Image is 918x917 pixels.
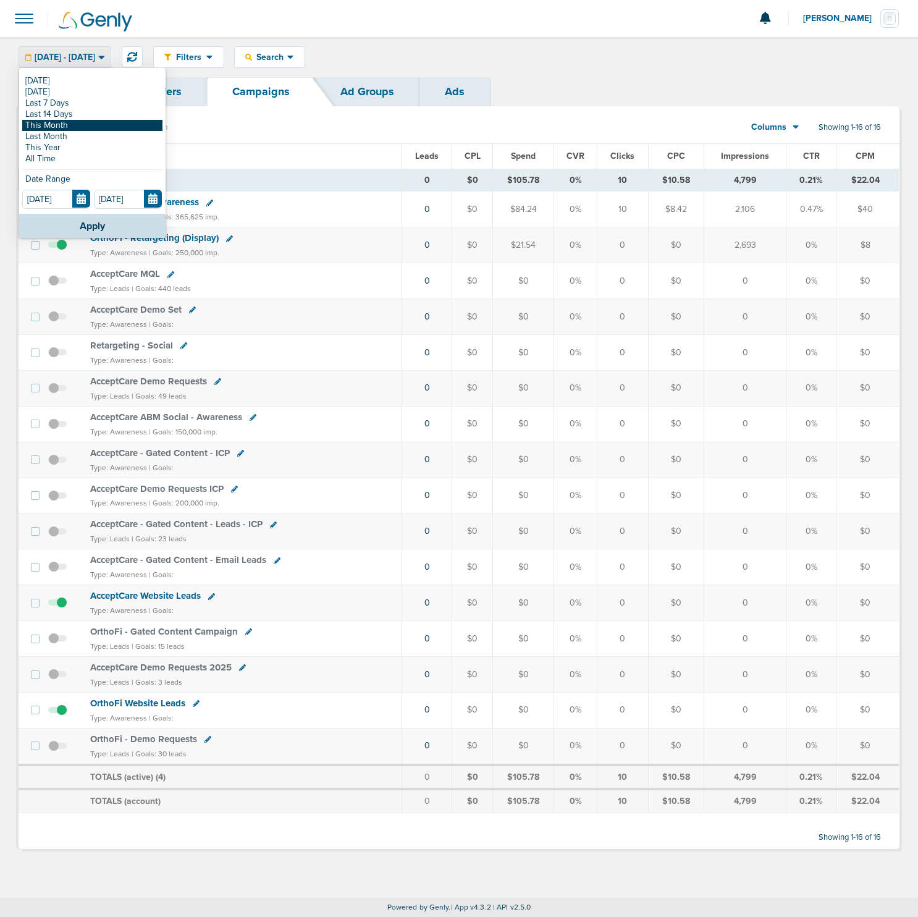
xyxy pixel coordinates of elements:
[83,789,402,813] td: TOTALS (account)
[786,478,836,513] td: 0%
[554,549,597,585] td: 0%
[493,334,554,370] td: $0
[493,549,554,585] td: $0
[493,227,554,263] td: $21.54
[836,728,899,764] td: $0
[648,227,704,263] td: $0
[597,478,649,513] td: 0
[597,442,649,478] td: 0
[554,370,597,406] td: 0%
[19,77,125,106] a: Dashboard
[149,213,219,221] small: | Goals: 365,625 imp.
[667,151,685,161] span: CPC
[554,789,597,813] td: 0%
[493,370,554,406] td: $0
[424,490,430,501] a: 0
[836,765,899,790] td: $22.04
[704,692,786,728] td: 0
[493,656,554,692] td: $0
[90,232,219,243] span: OrthoFi - Retargeting (Display)
[90,320,147,329] small: Type: Awareness
[648,728,704,764] td: $0
[90,642,130,651] small: Type: Leads
[554,406,597,442] td: 0%
[704,299,786,335] td: 0
[424,454,430,465] a: 0
[597,227,649,263] td: 0
[90,392,130,400] small: Type: Leads
[90,750,130,758] small: Type: Leads
[836,621,899,657] td: $0
[597,513,649,549] td: 0
[83,765,402,790] td: TOTALS (active) ( )
[819,832,881,843] span: Showing 1-16 of 16
[597,299,649,335] td: 0
[158,772,163,782] span: 4
[315,77,419,106] a: Ad Groups
[90,268,160,279] span: AcceptCare MQL
[90,463,147,472] small: Type: Awareness
[786,692,836,728] td: 0%
[22,120,162,131] a: This Month
[554,728,597,764] td: 0%
[786,370,836,406] td: 0%
[83,169,402,192] td: TOTALS
[90,535,130,543] small: Type: Leads
[171,52,206,62] span: Filters
[856,151,875,161] span: CPM
[452,656,493,692] td: $0
[452,549,493,585] td: $0
[493,765,554,790] td: $105.78
[149,570,174,579] small: | Goals:
[493,299,554,335] td: $0
[751,121,786,133] span: Columns
[648,169,704,192] td: $10.58
[90,248,147,257] small: Type: Awareness
[648,765,704,790] td: $10.58
[554,442,597,478] td: 0%
[786,227,836,263] td: 0%
[721,151,769,161] span: Impressions
[149,320,174,329] small: | Goals:
[648,585,704,621] td: $0
[22,98,162,109] a: Last 7 Days
[424,633,430,644] a: 0
[207,77,315,106] a: Campaigns
[836,442,899,478] td: $0
[35,53,95,62] span: [DATE] - [DATE]
[648,478,704,513] td: $0
[610,151,634,161] span: Clicks
[597,370,649,406] td: 0
[836,334,899,370] td: $0
[836,692,899,728] td: $0
[149,714,174,722] small: | Goals:
[511,151,536,161] span: Spend
[22,175,162,190] div: Date Range
[19,214,166,238] button: Apply
[597,692,649,728] td: 0
[424,240,430,250] a: 0
[597,728,649,764] td: 0
[424,669,430,680] a: 0
[90,428,147,436] small: Type: Awareness
[786,765,836,790] td: 0.21%
[132,392,187,400] small: | Goals: 49 leads
[125,77,207,106] a: Offers
[493,263,554,299] td: $0
[90,606,147,615] small: Type: Awareness
[786,656,836,692] td: 0%
[704,192,786,227] td: 2,106
[836,299,899,335] td: $0
[704,621,786,657] td: 0
[597,765,649,790] td: 10
[22,87,162,98] a: [DATE]
[597,656,649,692] td: 0
[554,692,597,728] td: 0%
[452,442,493,478] td: $0
[424,347,430,358] a: 0
[90,554,266,565] span: AcceptCare - Gated Content - Email Leads
[452,728,493,764] td: $0
[424,740,430,751] a: 0
[786,442,836,478] td: 0%
[132,642,185,651] small: | Goals: 15 leads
